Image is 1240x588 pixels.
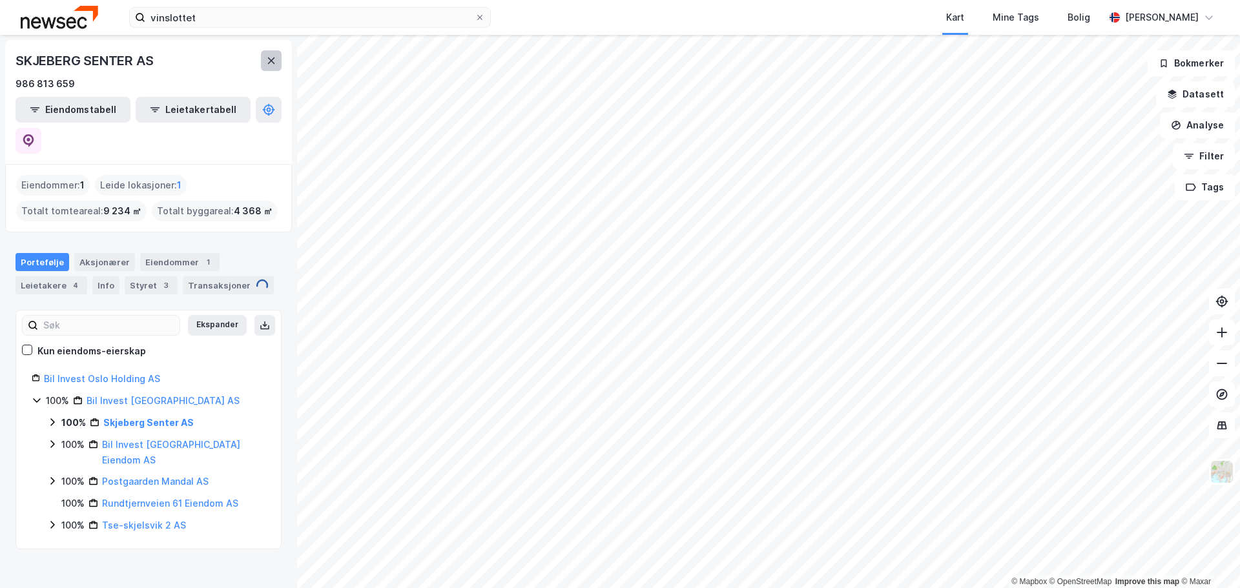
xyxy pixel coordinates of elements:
div: Transaksjoner [183,276,274,294]
div: Mine Tags [993,10,1039,25]
img: Z [1210,460,1234,484]
div: 100% [61,496,85,511]
a: OpenStreetMap [1049,577,1112,586]
button: Bokmerker [1148,50,1235,76]
div: 100% [61,518,85,533]
a: Skjeberg Senter AS [103,417,194,428]
div: 1 [201,256,214,269]
button: Ekspander [188,315,247,336]
button: Eiendomstabell [15,97,130,123]
div: 100% [46,393,69,409]
div: Totalt byggareal : [152,201,278,221]
a: Mapbox [1011,577,1047,586]
div: 100% [61,474,85,489]
input: Søk på adresse, matrikkel, gårdeiere, leietakere eller personer [145,8,475,27]
div: Aksjonærer [74,253,135,271]
span: 1 [80,177,85,193]
a: Improve this map [1115,577,1179,586]
span: 4 368 ㎡ [234,203,273,219]
div: 986 813 659 [15,76,75,92]
button: Datasett [1156,81,1235,107]
iframe: Chat Widget [1175,526,1240,588]
a: Bil Invest Oslo Holding AS [44,373,160,384]
span: 1 [177,177,181,193]
input: Søk [38,316,180,335]
div: Portefølje [15,253,69,271]
a: Tse-skjelsvik 2 AS [102,520,186,531]
button: Filter [1173,143,1235,169]
a: Bil Invest [GEOGRAPHIC_DATA] AS [87,395,240,406]
button: Tags [1175,174,1235,200]
div: Kun eiendoms-eierskap [37,343,146,359]
a: Rundtjernveien 61 Eiendom AS [102,498,238,509]
div: [PERSON_NAME] [1125,10,1199,25]
img: newsec-logo.f6e21ccffca1b3a03d2d.png [21,6,98,28]
div: Totalt tomteareal : [16,201,147,221]
div: Kart [946,10,964,25]
button: Leietakertabell [136,97,251,123]
div: 100% [61,415,86,431]
div: 4 [69,279,82,292]
div: Info [92,276,119,294]
img: spinner.a6d8c91a73a9ac5275cf975e30b51cfb.svg [256,279,269,292]
div: 3 [160,279,172,292]
div: Styret [125,276,178,294]
div: Bolig [1068,10,1090,25]
div: SKJEBERG SENTER AS [15,50,156,71]
div: 100% [61,437,85,452]
span: 9 234 ㎡ [103,203,141,219]
a: Postgaarden Mandal AS [102,476,209,487]
a: Bil Invest [GEOGRAPHIC_DATA] Eiendom AS [102,439,240,465]
div: Leietakere [15,276,87,294]
div: Leide lokasjoner : [95,175,187,196]
button: Analyse [1160,112,1235,138]
div: Eiendommer : [16,175,90,196]
div: Eiendommer [140,253,220,271]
